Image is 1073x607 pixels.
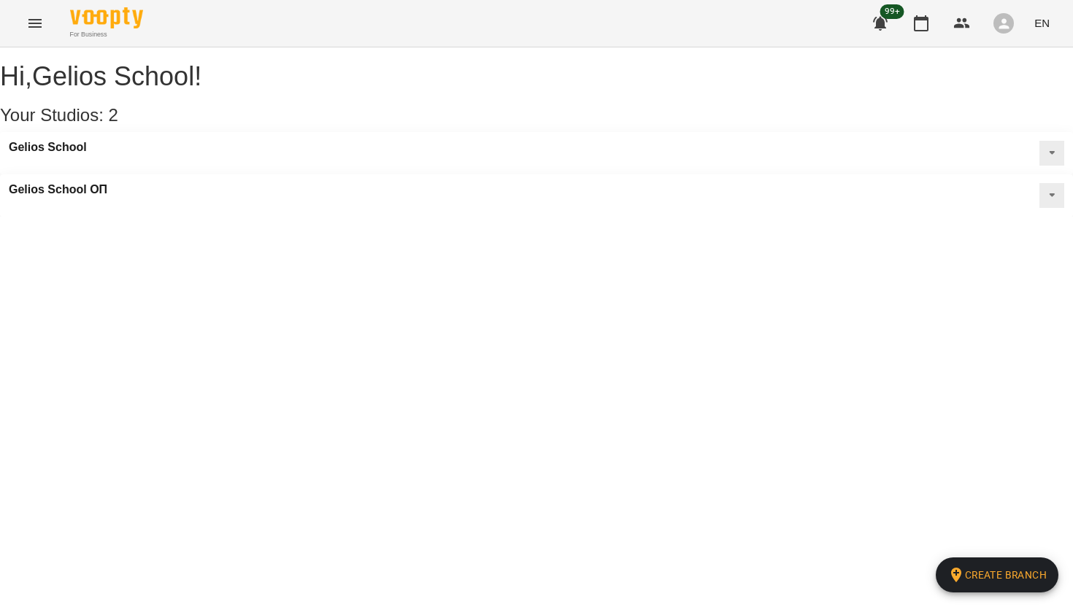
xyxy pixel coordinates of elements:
[70,30,143,39] span: For Business
[70,7,143,28] img: Voopty Logo
[109,105,118,125] span: 2
[18,6,53,41] button: Menu
[9,141,87,154] a: Gelios School
[880,4,904,19] span: 99+
[1034,15,1050,31] span: EN
[9,183,107,196] a: Gelios School ОП
[1028,9,1055,36] button: EN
